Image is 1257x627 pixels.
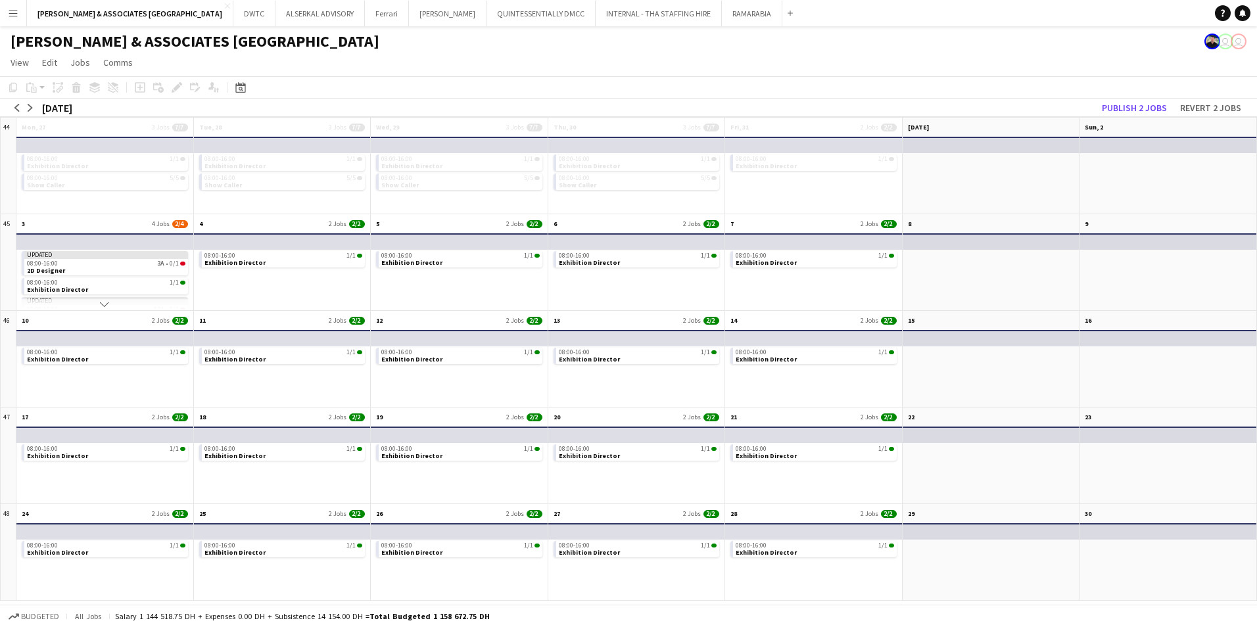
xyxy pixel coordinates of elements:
[357,254,362,258] span: 1/1
[27,279,58,286] span: 08:00-16:00
[204,181,242,189] span: Show Caller
[736,156,767,162] span: 08:00-16:00
[152,220,170,228] span: 4 Jobs
[861,316,878,325] span: 2 Jobs
[349,124,365,131] span: 7/7
[27,181,64,189] span: Show Caller
[180,281,185,285] span: 1/1
[559,355,620,363] span: Exhibition Director
[596,1,722,26] button: INTERNAL - THA STAFFING HIRE
[881,124,897,131] span: 2/2
[365,1,409,26] button: Ferrari
[534,350,540,354] span: 1/1
[736,355,797,363] span: Exhibition Director
[346,175,356,181] span: 5/5
[27,266,65,275] span: 2D Designer
[861,123,878,131] span: 2 Jobs
[329,220,346,228] span: 2 Jobs
[381,548,442,557] span: Exhibition Director
[204,548,266,557] span: Exhibition Director
[27,446,58,452] span: 08:00-16:00
[27,260,58,267] span: 08:00-16:00
[22,316,28,325] span: 10
[275,1,365,26] button: ALSERKAL ADVISORY
[152,413,170,421] span: 2 Jobs
[98,54,138,71] a: Comms
[524,156,533,162] span: 1/1
[152,316,170,325] span: 2 Jobs
[381,349,412,356] span: 08:00-16:00
[506,123,524,131] span: 3 Jobs
[22,413,28,421] span: 17
[559,548,620,557] span: Exhibition Director
[889,157,894,161] span: 1/1
[527,413,542,421] span: 2/2
[11,32,379,51] h1: [PERSON_NAME] & ASSOCIATES [GEOGRAPHIC_DATA]
[861,413,878,421] span: 2 Jobs
[878,349,888,356] span: 1/1
[908,509,914,518] span: 29
[381,252,412,259] span: 08:00-16:00
[711,544,717,547] span: 1/1
[881,510,897,518] span: 2/2
[172,220,188,228] span: 2/4
[889,254,894,258] span: 1/1
[711,350,717,354] span: 1/1
[730,123,749,131] span: Fri, 31
[711,254,717,258] span: 1/1
[172,317,188,325] span: 2/2
[1,118,16,214] div: 44
[170,156,179,162] span: 1/1
[1085,316,1091,325] span: 16
[329,123,346,131] span: 3 Jobs
[506,220,524,228] span: 2 Jobs
[180,447,185,451] span: 1/1
[861,509,878,518] span: 2 Jobs
[736,452,797,460] span: Exhibition Director
[722,1,782,26] button: RAMARABIA
[524,542,533,549] span: 1/1
[554,316,560,325] span: 13
[1085,413,1091,421] span: 23
[204,156,235,162] span: 08:00-16:00
[703,510,719,518] span: 2/2
[881,413,897,421] span: 2/2
[170,175,179,181] span: 5/5
[357,350,362,354] span: 1/1
[346,252,356,259] span: 1/1
[369,611,490,621] span: Total Budgeted 1 158 672.75 DH
[701,175,710,181] span: 5/5
[736,258,797,267] span: Exhibition Director
[736,252,767,259] span: 08:00-16:00
[881,317,897,325] span: 2/2
[878,252,888,259] span: 1/1
[349,220,365,228] span: 2/2
[204,446,235,452] span: 08:00-16:00
[349,510,365,518] span: 2/2
[24,251,188,259] div: Updated
[683,509,701,518] span: 2 Jobs
[878,446,888,452] span: 1/1
[534,157,540,161] span: 1/1
[172,413,188,421] span: 2/2
[534,447,540,451] span: 1/1
[1,504,16,601] div: 48
[711,176,717,180] span: 5/5
[524,175,533,181] span: 5/5
[908,220,911,228] span: 8
[736,349,767,356] span: 08:00-16:00
[1218,34,1233,49] app-user-avatar: Stephen McCafferty
[170,260,179,267] span: 0/1
[204,452,266,460] span: Exhibition Director
[204,252,235,259] span: 08:00-16:00
[889,350,894,354] span: 1/1
[170,279,179,286] span: 1/1
[37,54,62,71] a: Edit
[683,413,701,421] span: 2 Jobs
[329,316,346,325] span: 2 Jobs
[1097,99,1172,116] button: Publish 2 jobs
[27,175,58,181] span: 08:00-16:00
[524,446,533,452] span: 1/1
[701,446,710,452] span: 1/1
[701,252,710,259] span: 1/1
